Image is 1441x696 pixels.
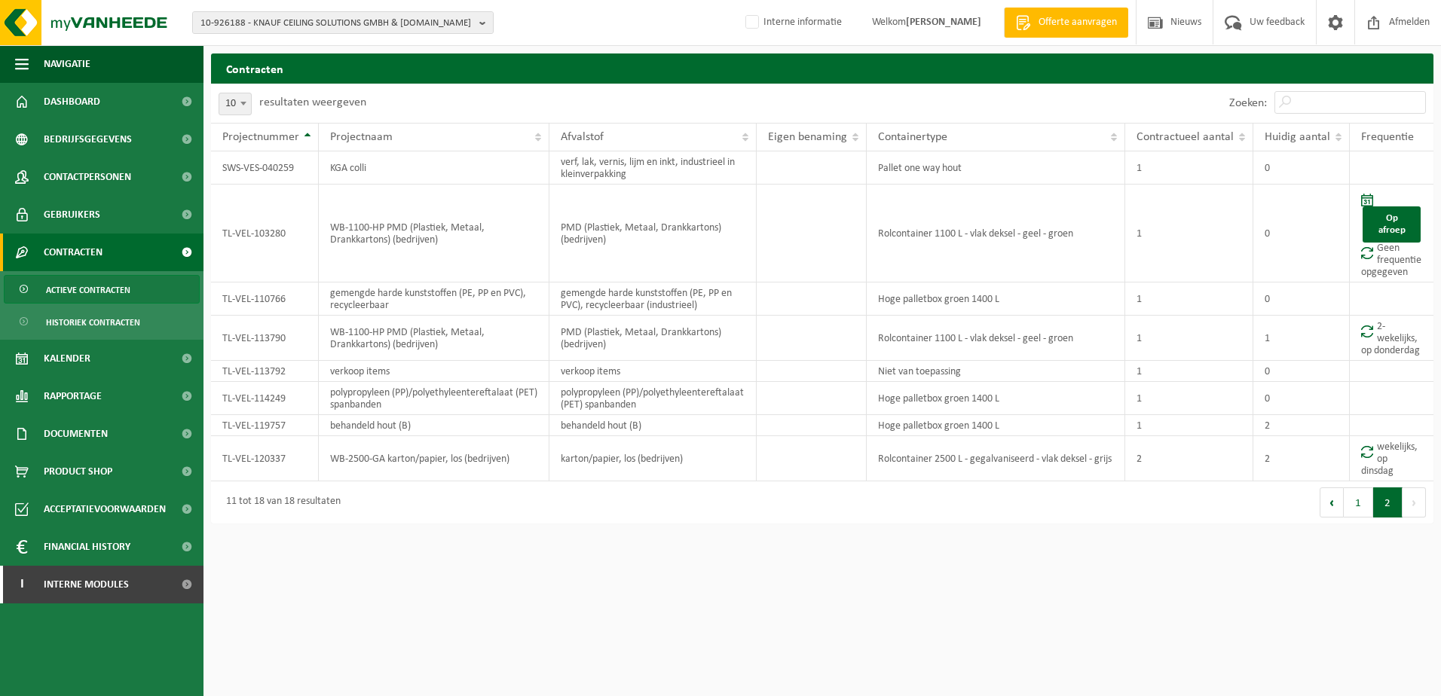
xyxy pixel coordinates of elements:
[44,528,130,566] span: Financial History
[211,53,1433,83] h2: Contracten
[319,436,549,481] td: WB-2500-GA karton/papier, los (bedrijven)
[211,282,319,316] td: TL-VEL-110766
[549,316,757,361] td: PMD (Plastiek, Metaal, Drankkartons) (bedrijven)
[319,361,549,382] td: verkoop items
[330,131,393,143] span: Projectnaam
[44,234,102,271] span: Contracten
[1350,185,1433,282] td: Geen frequentie opgegeven
[211,151,319,185] td: SWS-VES-040259
[549,436,757,481] td: karton/papier, los (bedrijven)
[867,282,1125,316] td: Hoge palletbox groen 1400 L
[211,316,319,361] td: TL-VEL-113790
[1125,151,1253,185] td: 1
[319,282,549,316] td: gemengde harde kunststoffen (PE, PP en PVC), recycleerbaar
[1350,316,1433,361] td: 2-wekelijks, op donderdag
[549,282,757,316] td: gemengde harde kunststoffen (PE, PP en PVC), recycleerbaar (industrieel)
[768,131,847,143] span: Eigen benaming
[1125,361,1253,382] td: 1
[549,361,757,382] td: verkoop items
[549,382,757,415] td: polypropyleen (PP)/polyethyleentereftalaat (PET) spanbanden
[211,415,319,436] td: TL-VEL-119757
[867,415,1125,436] td: Hoge palletbox groen 1400 L
[319,185,549,282] td: WB-1100-HP PMD (Plastiek, Metaal, Drankkartons) (bedrijven)
[1363,206,1421,243] a: Op afroep
[44,45,90,83] span: Navigatie
[1125,185,1253,282] td: 1
[1125,282,1253,316] td: 1
[906,17,981,28] strong: [PERSON_NAME]
[211,436,319,481] td: TL-VEL-120337
[1253,415,1350,436] td: 2
[867,436,1125,481] td: Rolcontainer 2500 L - gegalvaniseerd - vlak deksel - grijs
[44,453,112,490] span: Product Shop
[219,93,251,114] span: 10
[1320,487,1344,517] button: Previous
[1253,361,1350,382] td: 0
[192,11,494,34] button: 10-926188 - KNAUF CEILING SOLUTIONS GMBH & [DOMAIN_NAME]
[219,93,252,115] span: 10
[219,489,341,516] div: 11 tot 18 van 18 resultaten
[549,415,757,436] td: behandeld hout (B)
[867,316,1125,361] td: Rolcontainer 1100 L - vlak deksel - geel - groen
[1253,282,1350,316] td: 0
[319,151,549,185] td: KGA colli
[549,185,757,282] td: PMD (Plastiek, Metaal, Drankkartons) (bedrijven)
[1125,316,1253,361] td: 1
[1125,415,1253,436] td: 1
[44,121,132,158] span: Bedrijfsgegevens
[1253,316,1350,361] td: 1
[1373,487,1403,517] button: 2
[867,151,1125,185] td: Pallet one way hout
[561,131,604,143] span: Afvalstof
[4,275,200,304] a: Actieve contracten
[549,151,757,185] td: verf, lak, vernis, lijm en inkt, industrieel in kleinverpakking
[211,361,319,382] td: TL-VEL-113792
[44,340,90,377] span: Kalender
[319,415,549,436] td: behandeld hout (B)
[222,131,299,143] span: Projectnummer
[44,158,131,196] span: Contactpersonen
[867,361,1125,382] td: Niet van toepassing
[4,307,200,336] a: Historiek contracten
[1253,151,1350,185] td: 0
[200,12,473,35] span: 10-926188 - KNAUF CEILING SOLUTIONS GMBH & [DOMAIN_NAME]
[44,415,108,453] span: Documenten
[1137,131,1234,143] span: Contractueel aantal
[15,566,29,603] span: I
[44,490,166,528] span: Acceptatievoorwaarden
[46,308,140,337] span: Historiek contracten
[1004,8,1128,38] a: Offerte aanvragen
[44,377,102,415] span: Rapportage
[1229,97,1267,109] label: Zoeken:
[878,131,947,143] span: Containertype
[1403,487,1426,517] button: Next
[319,382,549,415] td: polypropyleen (PP)/polyethyleentereftalaat (PET) spanbanden
[1035,15,1121,30] span: Offerte aanvragen
[259,96,366,108] label: resultaten weergeven
[44,566,129,603] span: Interne modules
[1265,131,1330,143] span: Huidig aantal
[44,196,100,234] span: Gebruikers
[1361,131,1414,143] span: Frequentie
[742,11,842,34] label: Interne informatie
[1125,436,1253,481] td: 2
[1350,436,1433,481] td: wekelijks, op dinsdag
[1253,436,1350,481] td: 2
[1344,487,1373,517] button: 1
[46,276,130,304] span: Actieve contracten
[211,382,319,415] td: TL-VEL-114249
[1253,185,1350,282] td: 0
[1253,382,1350,415] td: 0
[1125,382,1253,415] td: 1
[319,316,549,361] td: WB-1100-HP PMD (Plastiek, Metaal, Drankkartons) (bedrijven)
[44,83,100,121] span: Dashboard
[211,185,319,282] td: TL-VEL-103280
[867,382,1125,415] td: Hoge palletbox groen 1400 L
[867,185,1125,282] td: Rolcontainer 1100 L - vlak deksel - geel - groen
